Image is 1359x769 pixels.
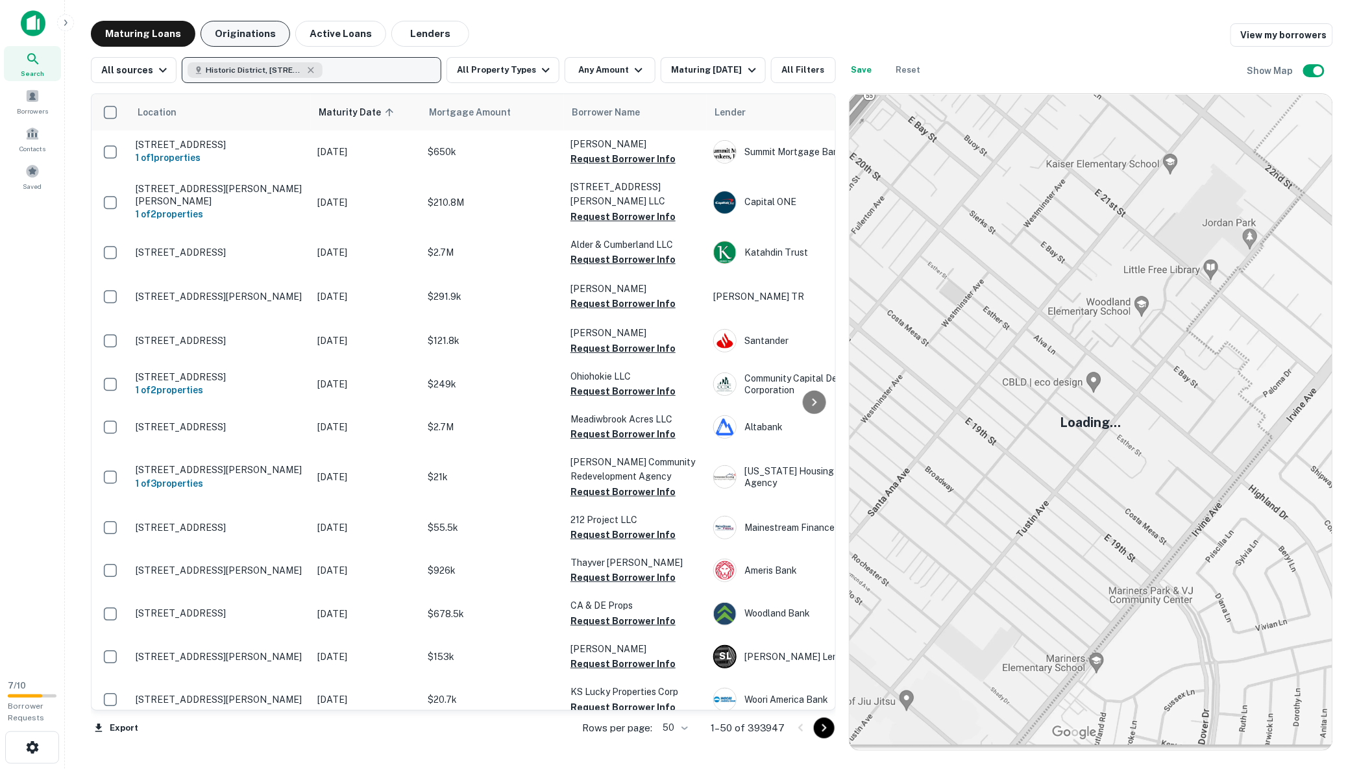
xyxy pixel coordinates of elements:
[719,650,731,663] p: S L
[661,57,765,83] button: Maturing [DATE]
[317,692,415,707] p: [DATE]
[713,688,908,711] div: Woori America Bank
[428,692,557,707] p: $20.7k
[428,289,557,304] p: $291.9k
[447,57,559,83] button: All Property Types
[714,191,736,214] img: picture
[136,139,304,151] p: [STREET_ADDRESS]
[101,62,171,78] div: All sources
[714,416,736,438] img: picture
[201,21,290,47] button: Originations
[888,57,929,83] button: Reset
[570,326,700,340] p: [PERSON_NAME]
[713,372,908,396] div: Community Capital Development Corporation
[428,195,557,210] p: $210.8M
[136,421,304,433] p: [STREET_ADDRESS]
[714,689,736,711] img: picture
[4,84,61,119] a: Borrowers
[713,241,908,264] div: Katahdin Trust
[317,520,415,535] p: [DATE]
[570,484,676,500] button: Request Borrower Info
[570,412,700,426] p: Meadiwbrook Acres LLC
[841,57,883,83] button: Save your search to get updates of matches that match your search criteria.
[714,466,736,488] img: picture
[707,94,914,130] th: Lender
[713,329,908,352] div: Santander
[570,685,700,699] p: KS Lucky Properties Corp
[570,598,700,613] p: CA & DE Props
[570,570,676,585] button: Request Borrower Info
[714,241,736,263] img: picture
[570,238,700,252] p: Alder & Cumberland LLC
[850,94,1332,750] img: map-placeholder.webp
[136,151,304,165] h6: 1 of 1 properties
[565,57,655,83] button: Any Amount
[317,289,415,304] p: [DATE]
[1060,413,1121,432] h5: Loading...
[91,21,195,47] button: Maturing Loans
[570,180,700,208] p: [STREET_ADDRESS][PERSON_NAME] LLC
[570,341,676,356] button: Request Borrower Info
[564,94,707,130] th: Borrower Name
[421,94,564,130] th: Mortgage Amount
[136,464,304,476] p: [STREET_ADDRESS][PERSON_NAME]
[17,106,48,116] span: Borrowers
[4,46,61,81] a: Search
[19,143,45,154] span: Contacts
[570,656,676,672] button: Request Borrower Info
[136,522,304,533] p: [STREET_ADDRESS]
[714,603,736,625] img: picture
[1230,23,1333,47] a: View my borrowers
[391,21,469,47] button: Lenders
[23,181,42,191] span: Saved
[428,470,557,484] p: $21k
[129,94,311,130] th: Location
[428,334,557,348] p: $121.8k
[317,145,415,159] p: [DATE]
[428,520,557,535] p: $55.5k
[1294,665,1359,727] iframe: Chat Widget
[713,559,908,582] div: Ameris Bank
[570,296,676,311] button: Request Borrower Info
[1247,64,1295,78] h6: Show Map
[570,137,700,151] p: [PERSON_NAME]
[317,195,415,210] p: [DATE]
[136,371,304,383] p: [STREET_ADDRESS]
[428,245,557,260] p: $2.7M
[295,21,386,47] button: Active Loans
[136,694,304,705] p: [STREET_ADDRESS][PERSON_NAME]
[136,291,304,302] p: [STREET_ADDRESS][PERSON_NAME]
[713,465,908,489] div: [US_STATE] Housing Development Agency
[570,151,676,167] button: Request Borrower Info
[713,516,908,539] div: Mainestream Finance
[714,330,736,352] img: picture
[136,183,304,206] p: [STREET_ADDRESS][PERSON_NAME][PERSON_NAME]
[713,289,908,304] p: [PERSON_NAME] TR
[4,159,61,194] a: Saved
[711,720,785,736] p: 1–50 of 393947
[428,607,557,621] p: $678.5k
[582,720,652,736] p: Rows per page:
[713,140,908,164] div: Summit Mortgage Bankers,inc.
[814,718,835,738] button: Go to next page
[713,191,908,214] div: Capital ONE
[714,517,736,539] img: picture
[713,602,908,626] div: Woodland Bank
[4,121,61,156] a: Contacts
[136,607,304,619] p: [STREET_ADDRESS]
[570,426,676,442] button: Request Borrower Info
[136,565,304,576] p: [STREET_ADDRESS][PERSON_NAME]
[136,476,304,491] h6: 1 of 3 properties
[317,245,415,260] p: [DATE]
[428,377,557,391] p: $249k
[317,377,415,391] p: [DATE]
[572,104,640,120] span: Borrower Name
[771,57,836,83] button: All Filters
[311,94,421,130] th: Maturity Date
[136,247,304,258] p: [STREET_ADDRESS]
